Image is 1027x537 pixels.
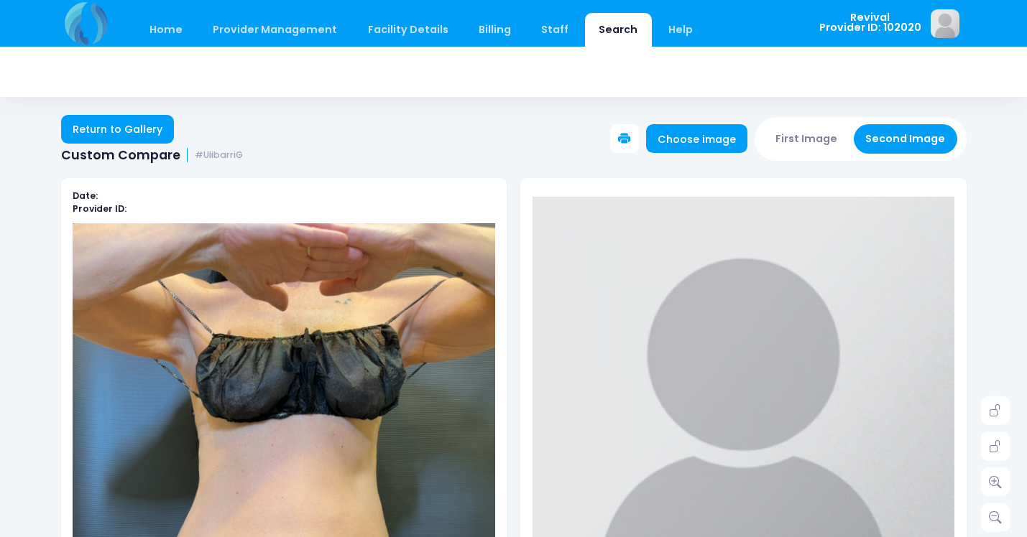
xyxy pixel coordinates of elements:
a: Search [585,13,652,47]
a: Provider Management [199,13,351,47]
a: Facility Details [354,13,462,47]
a: Return to Gallery [61,115,175,144]
b: Date: [73,190,98,202]
a: Help [654,13,706,47]
b: Provider ID: [73,202,126,215]
a: Staff [528,13,583,47]
a: Choose image [646,124,748,153]
button: First Image [764,124,849,154]
a: Home [136,13,197,47]
small: #UlibarriG [195,150,243,161]
button: Second Image [854,124,957,154]
a: Billing [464,13,525,47]
img: image [931,9,959,38]
span: Custom Compare [61,148,180,163]
span: Revival Provider ID: 102020 [819,12,921,33]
